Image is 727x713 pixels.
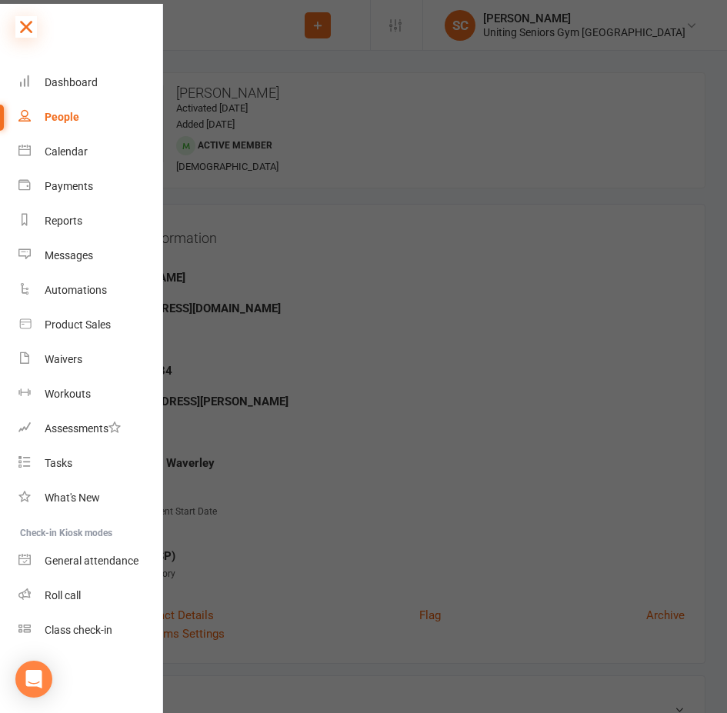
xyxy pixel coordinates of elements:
a: Reports [18,204,164,238]
div: Workouts [45,388,91,400]
a: Roll call [18,578,164,613]
a: Dashboard [18,65,164,100]
div: Payments [45,180,93,192]
div: Messages [45,249,93,262]
div: Assessments [45,422,121,435]
a: Waivers [18,342,164,377]
div: Calendar [45,145,88,158]
div: Reports [45,215,82,227]
div: What's New [45,491,100,504]
div: Product Sales [45,318,111,331]
a: People [18,100,164,135]
a: Product Sales [18,308,164,342]
div: Roll call [45,589,81,601]
a: Workouts [18,377,164,411]
a: Messages [18,238,164,273]
div: Automations [45,284,107,296]
a: General attendance kiosk mode [18,544,164,578]
div: Class check-in [45,624,112,636]
a: Calendar [18,135,164,169]
a: What's New [18,481,164,515]
div: Open Intercom Messenger [15,661,52,698]
a: Class kiosk mode [18,613,164,648]
div: Dashboard [45,76,98,88]
div: Tasks [45,457,72,469]
div: People [45,111,79,123]
a: Tasks [18,446,164,481]
div: General attendance [45,555,138,567]
a: Assessments [18,411,164,446]
div: Waivers [45,353,82,365]
a: Payments [18,169,164,204]
a: Automations [18,273,164,308]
